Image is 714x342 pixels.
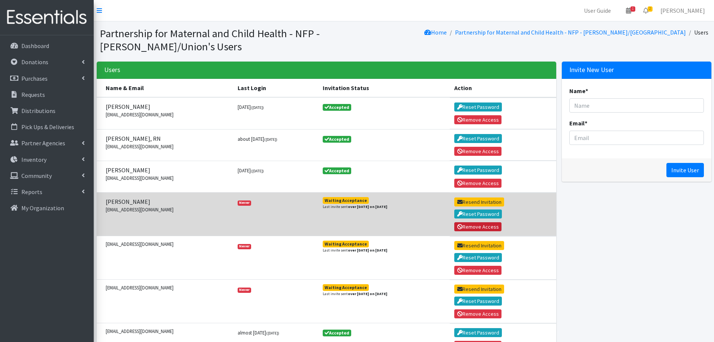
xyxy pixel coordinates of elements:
p: Reports [21,188,42,196]
a: Distributions [3,103,91,118]
small: [DATE] [238,167,264,173]
label: Name [569,86,588,95]
small: Last invite sent [323,204,387,209]
small: ([DATE]) [251,105,264,110]
strong: over [DATE] on [DATE] [348,248,387,253]
button: Reset Password [454,328,502,337]
h3: Users [104,66,120,74]
p: Dashboard [21,42,49,50]
span: Never [238,244,251,249]
a: Inventory [3,152,91,167]
span: Accepted [323,167,351,174]
input: Invite User [666,163,704,177]
small: Last invite sent [323,291,387,297]
a: Purchases [3,71,91,86]
span: Accepted [323,330,351,336]
small: almost [DATE] [238,330,279,336]
label: Email [569,119,587,128]
img: HumanEssentials [3,5,91,30]
span: 1 [630,6,635,12]
strong: over [DATE] on [DATE] [348,204,387,209]
th: Name & Email [97,79,234,97]
span: Never [238,200,251,206]
a: Donations [3,54,91,69]
small: about [DATE] [238,136,277,142]
small: [EMAIL_ADDRESS][DOMAIN_NAME] [106,111,229,118]
button: Remove Access [454,309,501,318]
h3: Invite New User [569,66,614,74]
small: Last invite sent [323,247,387,253]
a: Home [424,29,447,36]
div: Waiting Acceptance [325,285,367,290]
p: Distributions [21,107,55,115]
th: Last Login [233,79,318,97]
input: Email [569,131,704,145]
abbr: required [585,87,588,95]
a: 1 [620,3,637,18]
button: Reset Password [454,166,502,175]
span: Accepted [323,104,351,111]
a: Partner Agencies [3,136,91,151]
a: My Organization [3,200,91,215]
span: [PERSON_NAME] [106,197,229,206]
button: Remove Access [454,115,501,124]
abbr: required [585,119,587,127]
span: 2 [648,6,653,12]
th: Invitation Status [318,79,450,97]
button: Reset Password [454,209,502,218]
small: [DATE] [238,104,264,110]
button: Reset Password [454,253,502,262]
button: Reset Password [454,297,502,306]
span: [PERSON_NAME], RN [106,134,229,143]
button: Remove Access [454,222,501,231]
th: Action [450,79,556,97]
span: [PERSON_NAME] [106,102,229,111]
small: [EMAIL_ADDRESS][DOMAIN_NAME] [106,241,229,248]
small: [EMAIL_ADDRESS][DOMAIN_NAME] [106,175,229,182]
small: ([DATE]) [266,331,279,336]
button: Remove Access [454,179,501,188]
button: Reset Password [454,102,502,111]
button: Resend Invitation [454,285,504,294]
small: [EMAIL_ADDRESS][DOMAIN_NAME] [106,284,229,291]
small: ([DATE]) [264,137,277,142]
a: Reports [3,184,91,199]
input: Name [569,98,704,113]
small: [EMAIL_ADDRESS][DOMAIN_NAME] [106,206,229,213]
a: Dashboard [3,38,91,53]
button: Remove Access [454,266,501,275]
p: Inventory [21,156,46,163]
a: Pick Ups & Deliveries [3,119,91,134]
p: Pick Ups & Deliveries [21,123,74,131]
p: Community [21,172,52,179]
small: [EMAIL_ADDRESS][DOMAIN_NAME] [106,143,229,150]
button: Resend Invitation [454,241,504,250]
small: ([DATE]) [251,169,264,173]
p: Purchases [21,75,48,82]
span: [PERSON_NAME] [106,166,229,175]
p: My Organization [21,204,64,212]
button: Resend Invitation [454,197,504,206]
h1: Partnership for Maternal and Child Health - NFP - [PERSON_NAME]/Union's Users [100,27,401,53]
a: User Guide [578,3,617,18]
p: Partner Agencies [21,139,65,147]
small: [EMAIL_ADDRESS][DOMAIN_NAME] [106,328,229,335]
a: [PERSON_NAME] [654,3,711,18]
button: Reset Password [454,134,502,143]
div: Waiting Acceptance [325,198,367,203]
div: Waiting Acceptance [325,242,367,246]
button: Remove Access [454,147,501,156]
strong: over [DATE] on [DATE] [348,291,387,296]
li: Users [686,27,708,38]
p: Donations [21,58,48,66]
a: Partnership for Maternal and Child Health - NFP - [PERSON_NAME]/[GEOGRAPHIC_DATA] [455,29,686,36]
p: Requests [21,91,45,98]
a: Community [3,168,91,183]
span: Accepted [323,136,351,143]
a: 2 [637,3,654,18]
span: Never [238,288,251,293]
a: Requests [3,87,91,102]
